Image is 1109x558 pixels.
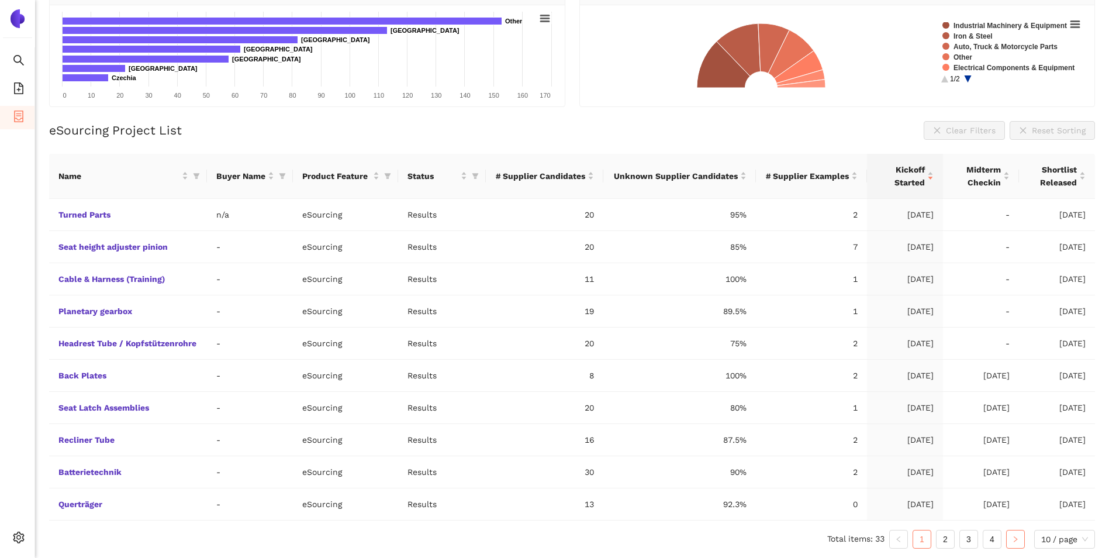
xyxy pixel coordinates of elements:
li: Next Page [1006,530,1025,549]
text: 160 [517,92,528,99]
text: 130 [431,92,441,99]
td: 2 [756,360,867,392]
td: - [207,488,293,521]
td: 11 [486,263,603,295]
th: this column's title is Midterm Checkin,this column is sortable [943,154,1019,199]
text: 30 [145,92,152,99]
td: - [943,263,1019,295]
td: [DATE] [1019,199,1095,231]
button: left [889,530,908,549]
td: 87.5% [603,424,755,456]
span: filter [469,167,481,185]
span: 10 / page [1041,531,1088,548]
td: 90% [603,456,755,488]
td: 1 [756,263,867,295]
span: filter [277,167,288,185]
td: - [207,295,293,328]
td: Results [398,456,486,488]
td: 13 [486,488,603,521]
td: [DATE] [943,488,1019,521]
th: this column's title is Shortlist Released,this column is sortable [1019,154,1095,199]
td: [DATE] [1019,360,1095,392]
td: 92.3% [603,488,755,521]
td: [DATE] [867,328,943,360]
li: 3 [959,530,978,549]
span: Midterm Checkin [952,163,1001,189]
text: [GEOGRAPHIC_DATA] [391,27,460,34]
text: 110 [374,92,384,99]
img: Logo [8,9,27,28]
th: this column's title is Buyer Name,this column is sortable [207,154,293,199]
td: 2 [756,328,867,360]
td: [DATE] [867,295,943,328]
li: Previous Page [889,530,908,549]
td: - [943,199,1019,231]
td: [DATE] [1019,263,1095,295]
td: [DATE] [1019,295,1095,328]
td: eSourcing [293,488,398,521]
td: 20 [486,392,603,424]
td: eSourcing [293,456,398,488]
span: left [895,536,902,543]
text: [GEOGRAPHIC_DATA] [232,56,301,63]
td: Results [398,199,486,231]
th: this column's title is Unknown Supplier Candidates,this column is sortable [603,154,755,199]
td: [DATE] [867,456,943,488]
span: filter [193,173,200,180]
text: 40 [174,92,181,99]
span: search [13,50,25,74]
td: [DATE] [867,424,943,456]
td: [DATE] [943,424,1019,456]
span: Name [58,170,179,182]
td: eSourcing [293,231,398,263]
span: # Supplier Examples [765,170,849,182]
a: 4 [983,531,1001,548]
li: Total items: 33 [827,530,885,549]
text: 120 [402,92,413,99]
td: 95% [603,199,755,231]
span: container [13,106,25,130]
td: [DATE] [867,392,943,424]
td: [DATE] [1019,392,1095,424]
td: eSourcing [293,263,398,295]
td: [DATE] [1019,231,1095,263]
td: [DATE] [867,199,943,231]
td: Results [398,360,486,392]
td: eSourcing [293,424,398,456]
td: - [207,392,293,424]
span: right [1012,536,1019,543]
td: Results [398,263,486,295]
td: 100% [603,360,755,392]
span: file-add [13,78,25,102]
text: Other [953,53,972,61]
td: eSourcing [293,295,398,328]
td: 20 [486,231,603,263]
span: Kickoff Started [876,163,925,189]
td: 2 [756,456,867,488]
td: 2 [756,199,867,231]
td: 80% [603,392,755,424]
td: eSourcing [293,328,398,360]
td: n/a [207,199,293,231]
td: 8 [486,360,603,392]
td: [DATE] [943,456,1019,488]
td: [DATE] [867,263,943,295]
span: Unknown Supplier Candidates [613,170,737,182]
text: [GEOGRAPHIC_DATA] [244,46,313,53]
text: 80 [289,92,296,99]
td: [DATE] [943,360,1019,392]
button: closeReset Sorting [1010,121,1095,140]
td: 89.5% [603,295,755,328]
td: eSourcing [293,360,398,392]
td: - [943,231,1019,263]
text: 20 [116,92,123,99]
text: 60 [232,92,239,99]
td: [DATE] [867,360,943,392]
text: Industrial Machinery & Equipment [953,22,1067,30]
td: 75% [603,328,755,360]
span: Shortlist Released [1028,163,1077,189]
text: 100 [345,92,355,99]
text: 0 [63,92,66,99]
td: [DATE] [867,231,943,263]
text: Electrical Components & Equipment [953,64,1075,72]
